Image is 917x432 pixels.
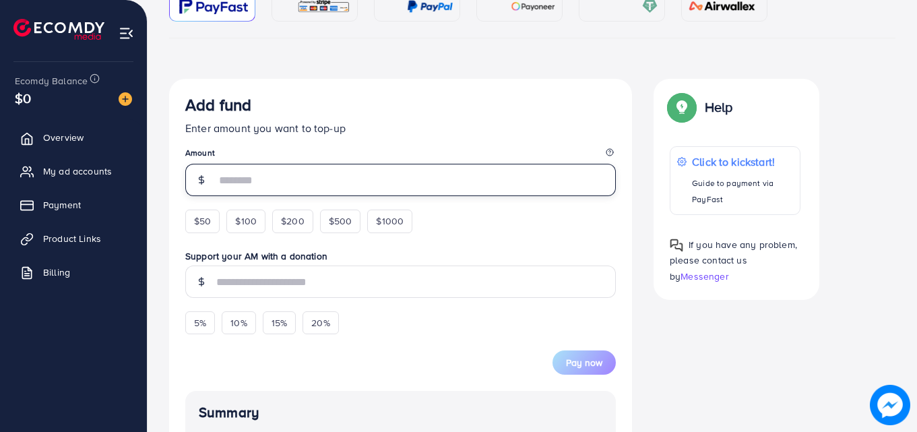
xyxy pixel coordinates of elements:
[15,88,31,108] span: $0
[185,147,616,164] legend: Amount
[43,198,81,212] span: Payment
[10,124,137,151] a: Overview
[311,316,329,330] span: 20%
[10,158,137,185] a: My ad accounts
[272,316,287,330] span: 15%
[13,19,104,40] img: logo
[670,238,797,282] span: If you have any problem, please contact us by
[705,99,733,115] p: Help
[670,239,683,252] img: Popup guide
[870,385,910,425] img: image
[185,95,251,115] h3: Add fund
[199,404,602,421] h4: Summary
[692,175,792,208] p: Guide to payment via PayFast
[10,259,137,286] a: Billing
[230,316,247,330] span: 10%
[670,95,694,119] img: Popup guide
[119,92,132,106] img: image
[185,120,616,136] p: Enter amount you want to top-up
[10,191,137,218] a: Payment
[281,214,305,228] span: $200
[376,214,404,228] span: $1000
[194,316,206,330] span: 5%
[43,232,101,245] span: Product Links
[43,164,112,178] span: My ad accounts
[692,154,792,170] p: Click to kickstart!
[681,270,728,283] span: Messenger
[15,74,88,88] span: Ecomdy Balance
[329,214,352,228] span: $500
[235,214,257,228] span: $100
[119,26,134,41] img: menu
[566,356,602,369] span: Pay now
[194,214,211,228] span: $50
[43,266,70,279] span: Billing
[552,350,616,375] button: Pay now
[10,225,137,252] a: Product Links
[185,249,616,263] label: Support your AM with a donation
[43,131,84,144] span: Overview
